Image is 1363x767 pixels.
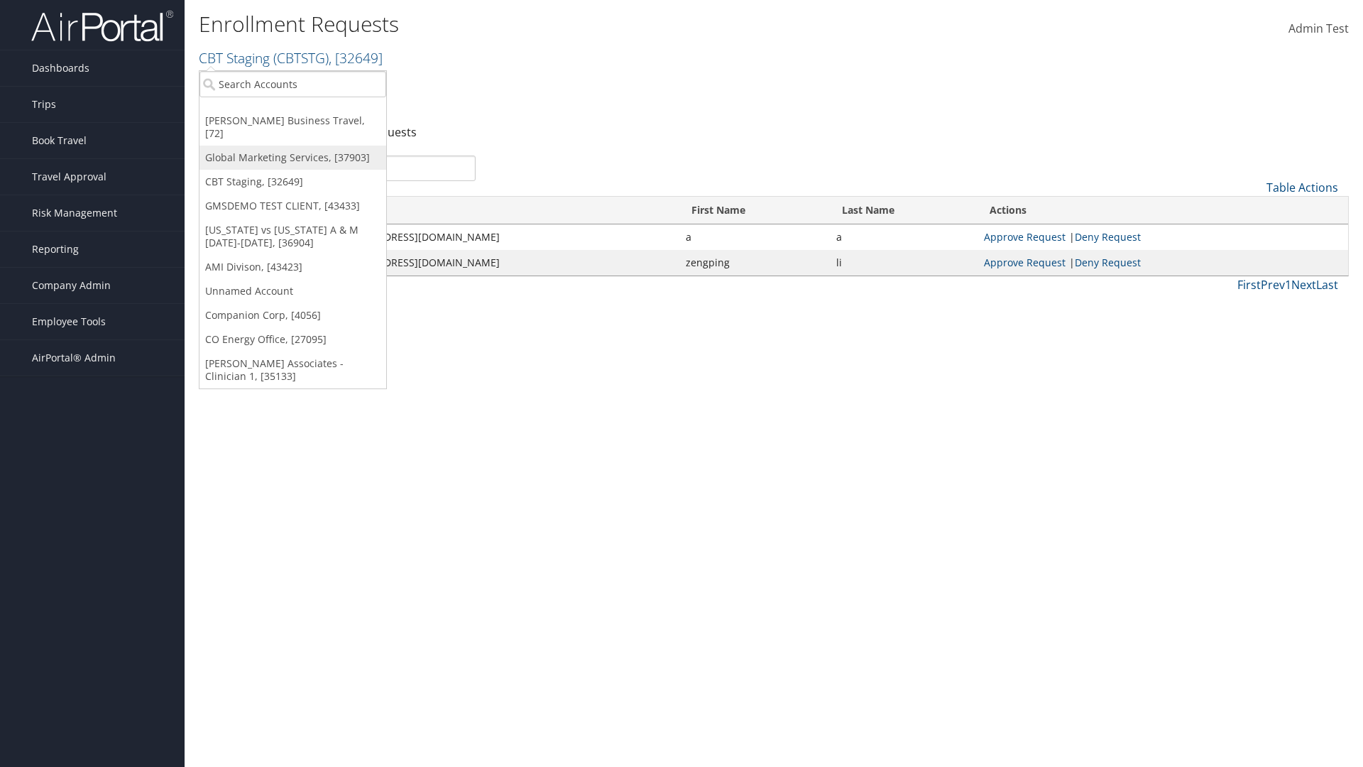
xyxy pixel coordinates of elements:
td: | [977,224,1348,250]
a: [PERSON_NAME] Business Travel, [72] [199,109,386,146]
th: Actions [977,197,1348,224]
a: Unnamed Account [199,279,386,303]
span: Risk Management [32,195,117,231]
a: Admin Test [1288,7,1349,51]
a: Approve Request [984,256,1066,269]
td: zengping [679,250,829,276]
span: Admin Test [1288,21,1349,36]
img: airportal-logo.png [31,9,173,43]
a: CO Energy Office, [27095] [199,327,386,352]
span: Company Admin [32,268,111,303]
td: | [977,250,1348,276]
td: li [829,250,977,276]
span: ( CBTSTG ) [273,48,329,67]
span: Book Travel [32,123,87,158]
a: GMSDEMO TEST CLIENT, [43433] [199,194,386,218]
a: First [1237,277,1261,293]
td: a [679,224,829,250]
span: AirPortal® Admin [32,340,116,376]
a: CBT Staging [199,48,383,67]
a: 1 [1285,277,1291,293]
th: First Name: activate to sort column ascending [679,197,829,224]
a: [US_STATE] vs [US_STATE] A & M [DATE]-[DATE], [36904] [199,218,386,255]
a: Last [1316,277,1338,293]
a: Global Marketing Services, [37903] [199,146,386,170]
span: Dashboards [32,50,89,86]
a: Next [1291,277,1316,293]
a: [PERSON_NAME] Associates - Clinician 1, [35133] [199,352,386,388]
a: Deny Request [1075,230,1141,244]
a: AMI Divison, [43423] [199,255,386,279]
th: Email: activate to sort column ascending [327,197,679,224]
td: a [829,224,977,250]
span: Trips [32,87,56,122]
h1: Enrollment Requests [199,9,965,39]
td: [EMAIL_ADDRESS][DOMAIN_NAME] [327,224,679,250]
span: , [ 32649 ] [329,48,383,67]
th: Last Name: activate to sort column ascending [829,197,977,224]
a: Deny Request [1075,256,1141,269]
input: Search Accounts [199,71,386,97]
a: Prev [1261,277,1285,293]
span: Travel Approval [32,159,106,195]
a: Companion Corp, [4056] [199,303,386,327]
a: Approve Request [984,230,1066,244]
span: Reporting [32,232,79,267]
a: Table Actions [1266,180,1338,195]
td: [EMAIL_ADDRESS][DOMAIN_NAME] [327,250,679,276]
a: CBT Staging, [32649] [199,170,386,194]
span: Employee Tools [32,304,106,339]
